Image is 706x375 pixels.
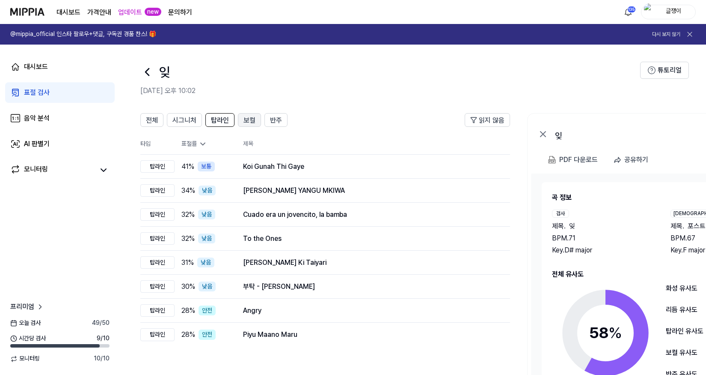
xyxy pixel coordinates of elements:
[238,113,261,127] button: 보컬
[243,186,496,196] div: [PERSON_NAME] YANGU MKIWA
[243,282,496,292] div: 부탁 - [PERSON_NAME]
[199,282,216,292] div: 낮음
[623,7,633,17] img: 알림
[140,134,175,155] th: 타입
[569,221,575,231] span: 잊
[198,210,215,220] div: 낮음
[552,210,569,218] div: 검사
[140,208,175,221] div: 탑라인
[140,113,163,127] button: 전체
[608,324,622,342] span: %
[5,57,115,77] a: 대시보드
[140,86,640,96] h2: [DATE] 오후 10:02
[211,115,229,126] span: 탑라인
[24,62,48,72] div: 대시보드
[140,184,175,197] div: 탑라인
[24,139,50,149] div: AI 판별기
[243,210,496,220] div: Cuado era un jovencito, la bamba
[181,282,195,292] span: 30 %
[159,63,170,81] h1: 잊
[589,321,622,345] div: 58
[181,210,195,220] span: 32 %
[205,113,234,127] button: 탑라인
[644,3,654,21] img: profile
[243,162,496,172] div: Koi Gunah Thi Gaye
[199,330,216,340] div: 안전
[181,162,194,172] span: 41 %
[552,221,566,231] span: 제목 .
[168,7,192,18] a: 문의하기
[198,162,215,172] div: 보통
[657,7,690,16] div: 글쟁이
[465,113,510,127] button: 읽지 않음
[10,302,44,312] a: 프리미엄
[10,319,41,327] span: 오늘 검사
[243,134,510,154] th: 제목
[140,304,175,317] div: 탑라인
[243,258,496,268] div: [PERSON_NAME] Ki Taiyari
[197,258,214,268] div: 낮음
[172,115,196,126] span: 시그니처
[641,5,696,19] button: profile글쟁이
[624,154,648,165] div: 공유하기
[24,87,50,98] div: 표절 검사
[243,330,496,340] div: Piyu Maano Maru
[118,7,142,18] a: 업데이트
[140,160,175,173] div: 탑라인
[621,5,635,19] button: 알림135
[181,140,229,148] div: 표절률
[199,306,216,316] div: 안전
[243,234,496,244] div: To the Ones
[5,108,115,129] a: 음악 분석
[181,234,195,244] span: 32 %
[10,354,40,363] span: 모니터링
[140,256,175,269] div: 탑라인
[181,306,195,316] span: 28 %
[92,319,110,327] span: 49 / 50
[94,354,110,363] span: 10 / 10
[670,221,684,231] span: 제목 .
[199,186,216,196] div: 낮음
[552,245,653,255] div: Key. D# major
[87,7,111,18] button: 가격안내
[10,302,34,312] span: 프리미엄
[198,234,215,244] div: 낮음
[167,113,202,127] button: 시그니처
[10,164,94,176] a: 모니터링
[140,328,175,341] div: 탑라인
[5,134,115,154] a: AI 판별기
[5,82,115,103] a: 표절 검사
[270,115,282,126] span: 반주
[243,306,496,316] div: Angry
[140,232,175,245] div: 탑라인
[548,156,556,164] img: PDF Download
[146,115,158,126] span: 전체
[243,115,255,126] span: 보컬
[640,62,689,79] button: 튜토리얼
[479,115,504,126] span: 읽지 않음
[552,233,653,243] div: BPM. 71
[97,334,110,343] span: 9 / 10
[24,113,50,123] div: 음악 분석
[181,330,195,340] span: 28 %
[610,151,655,168] button: 공유하기
[24,164,48,176] div: 모니터링
[264,113,288,127] button: 반주
[652,31,680,38] button: 다시 보지 않기
[10,334,46,343] span: 시간당 검사
[181,258,194,268] span: 31 %
[140,280,175,293] div: 탑라인
[56,7,80,18] a: 대시보드
[559,154,598,165] div: PDF 다운로드
[145,8,161,16] div: new
[627,6,636,13] div: 135
[10,30,156,39] h1: @mippia_official 인스타 팔로우+댓글, 구독권 경품 찬스! 🎁
[546,151,599,168] button: PDF 다운로드
[181,186,195,196] span: 34 %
